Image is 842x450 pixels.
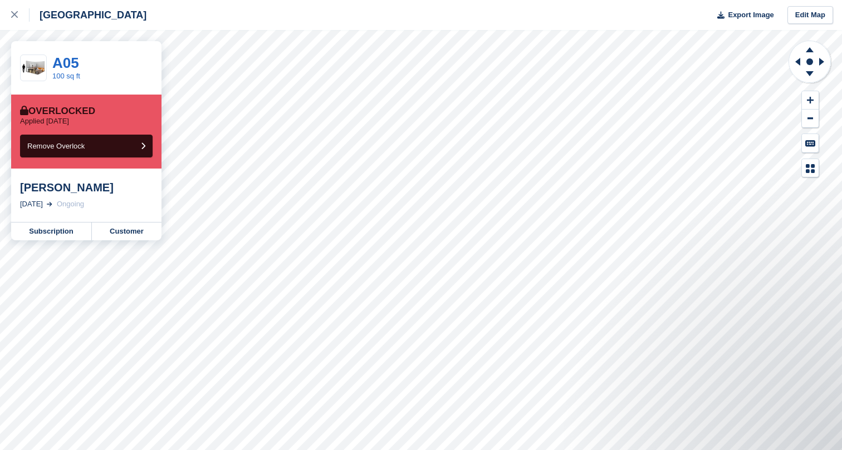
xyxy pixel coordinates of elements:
[711,6,774,24] button: Export Image
[52,55,79,71] a: A05
[802,159,819,177] button: Map Legend
[20,199,43,210] div: [DATE]
[30,8,146,22] div: [GEOGRAPHIC_DATA]
[20,135,153,157] button: Remove Overlock
[92,222,161,240] a: Customer
[728,9,774,21] span: Export Image
[787,6,833,24] a: Edit Map
[57,199,84,210] div: Ongoing
[27,142,85,150] span: Remove Overlock
[802,110,819,128] button: Zoom Out
[20,106,95,117] div: Overlocked
[802,134,819,152] button: Keyboard Shortcuts
[52,72,80,80] a: 100 sq ft
[11,222,92,240] a: Subscription
[21,58,46,78] img: 100-sqft-unit.jpg
[802,91,819,110] button: Zoom In
[20,117,69,126] p: Applied [DATE]
[20,181,153,194] div: [PERSON_NAME]
[47,202,52,206] img: arrow-right-light-icn-cde0832a797a2874e46488d9cf13f60e5c3a73dbe684e267c42b8395dfbc2abf.svg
